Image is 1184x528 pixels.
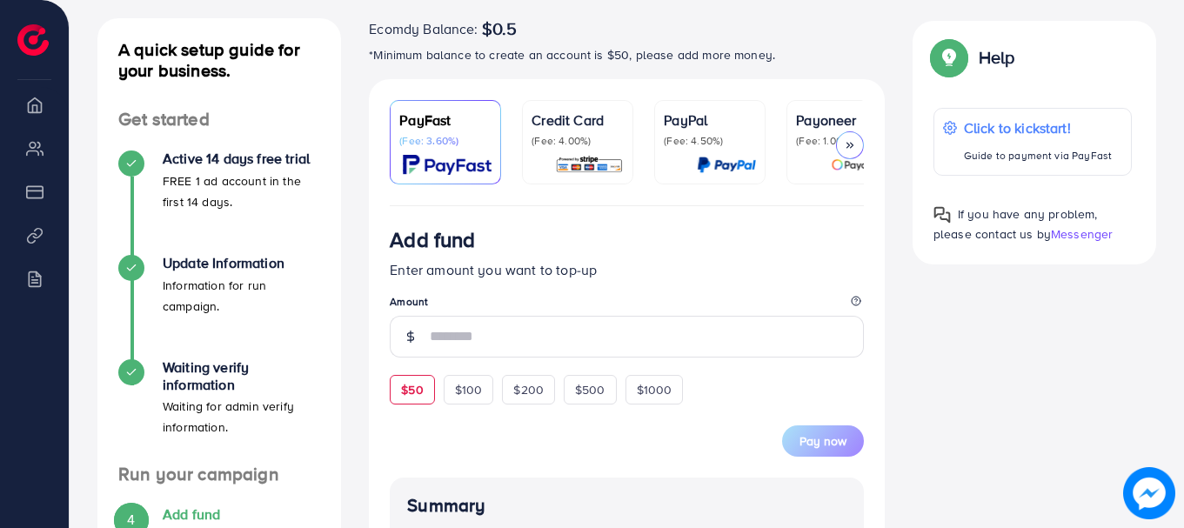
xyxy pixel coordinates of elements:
p: Credit Card [532,110,624,130]
li: Update Information [97,255,341,359]
legend: Amount [390,294,864,316]
span: $200 [513,381,544,398]
p: PayPal [664,110,756,130]
p: Information for run campaign. [163,275,320,317]
span: Pay now [799,432,846,450]
span: $1000 [637,381,672,398]
h4: Summary [407,495,846,517]
img: card [831,155,888,175]
span: Ecomdy Balance: [369,18,478,39]
h4: A quick setup guide for your business. [97,39,341,81]
li: Waiting verify information [97,359,341,464]
h4: Add fund [163,506,320,523]
p: Click to kickstart! [964,117,1112,138]
p: FREE 1 ad account in the first 14 days. [163,170,320,212]
p: (Fee: 4.00%) [532,134,624,148]
h4: Run your campaign [97,464,341,485]
h4: Active 14 days free trial [163,150,320,167]
img: Popup guide [933,42,965,73]
img: card [403,155,492,175]
h4: Waiting verify information [163,359,320,392]
span: $0.5 [482,18,518,39]
p: *Minimum balance to create an account is $50, please add more money. [369,44,885,65]
li: Active 14 days free trial [97,150,341,255]
p: Guide to payment via PayFast [964,145,1112,166]
p: Help [979,47,1015,68]
span: If you have any problem, please contact us by [933,205,1098,243]
h4: Get started [97,109,341,130]
p: (Fee: 4.50%) [664,134,756,148]
p: Waiting for admin verify information. [163,396,320,438]
span: $100 [455,381,483,398]
span: $50 [401,381,423,398]
p: Payoneer [796,110,888,130]
p: Enter amount you want to top-up [390,259,864,280]
p: PayFast [399,110,492,130]
img: Popup guide [933,206,951,224]
img: image [1123,467,1175,519]
img: logo [17,24,49,56]
img: card [697,155,756,175]
h3: Add fund [390,227,475,252]
span: Messenger [1051,225,1113,243]
button: Pay now [782,425,864,457]
h4: Update Information [163,255,320,271]
span: $500 [575,381,605,398]
img: card [555,155,624,175]
p: (Fee: 1.00%) [796,134,888,148]
p: (Fee: 3.60%) [399,134,492,148]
